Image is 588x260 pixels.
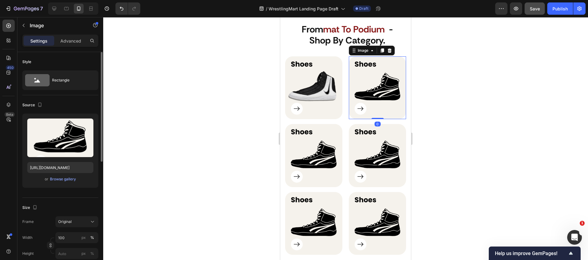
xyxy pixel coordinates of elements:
button: Browse gallery [50,176,76,182]
button: % [80,234,87,241]
div: Undo/Redo [115,2,140,15]
div: % [90,251,94,256]
p: Advanced [60,38,81,44]
div: Source [22,101,43,109]
p: Image [30,22,82,29]
iframe: Design area [280,17,411,260]
button: Save [525,2,545,15]
img: preview-image [27,119,93,157]
span: / [266,6,267,12]
p: 7 [40,5,43,12]
div: px [81,251,86,256]
div: px [81,235,86,240]
button: Original [55,216,98,227]
label: Width [22,235,32,240]
input: https://example.com/image.jpg [27,162,93,173]
span: WrestlingMart Landing Page Draft [269,6,338,12]
button: Show survey - Help us improve GemPages! [495,250,575,257]
input: px% [55,248,98,259]
span: 1 [580,221,585,226]
button: px [89,234,96,241]
span: or [45,175,48,183]
div: Rectangle [52,73,89,87]
label: Frame [22,219,34,224]
div: 450 [6,65,15,70]
span: Draft [359,6,368,11]
span: Help us improve GemPages! [495,251,567,256]
span: Save [530,6,540,11]
label: Height [22,251,34,256]
button: % [80,250,87,257]
iframe: Intercom live chat [567,230,582,245]
p: Settings [30,38,47,44]
button: 7 [2,2,46,15]
button: px [89,250,96,257]
div: Beta [5,112,15,117]
div: Style [22,59,31,65]
div: Publish [552,6,568,12]
input: px% [55,232,98,243]
div: % [90,235,94,240]
span: Original [58,219,72,224]
div: Size [22,204,39,212]
button: Publish [547,2,573,15]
